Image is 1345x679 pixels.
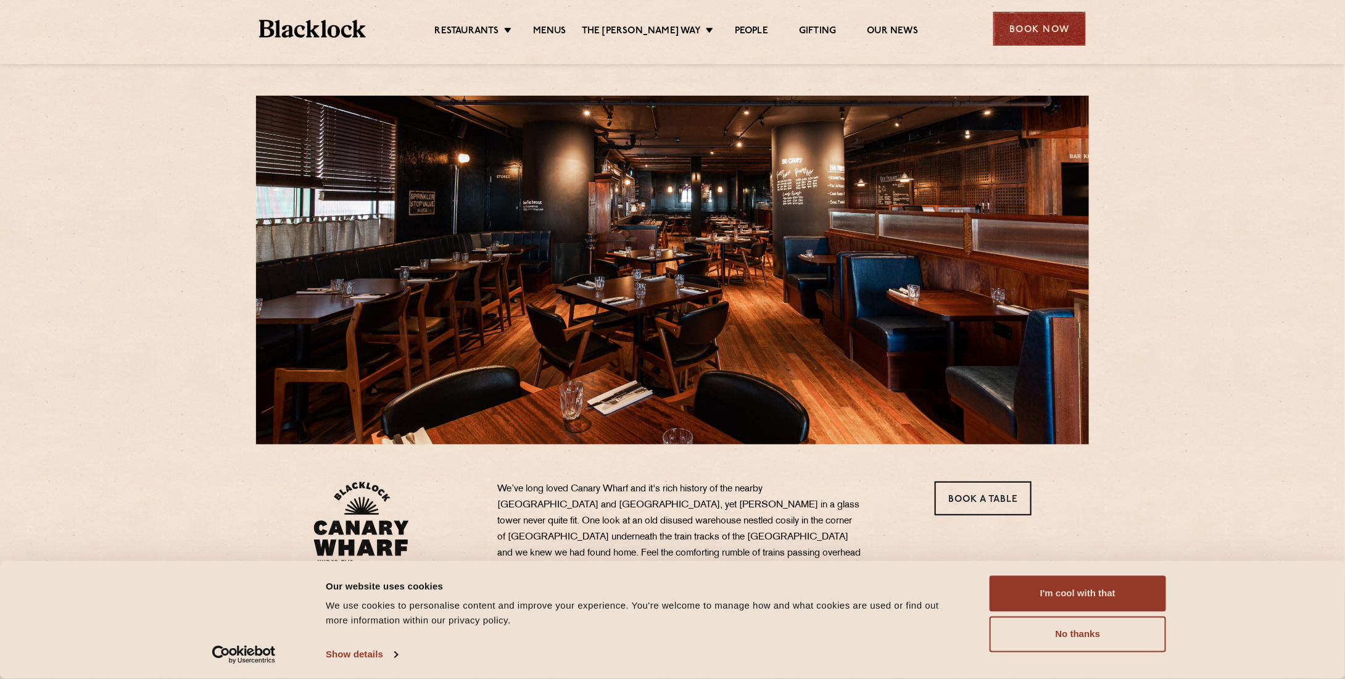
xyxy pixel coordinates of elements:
[326,579,962,594] div: Our website uses cookies
[990,576,1166,612] button: I'm cool with that
[435,25,499,39] a: Restaurants
[497,481,861,609] p: We’ve long loved Canary Wharf and it's rich history of the nearby [GEOGRAPHIC_DATA] and [GEOGRAPH...
[735,25,768,39] a: People
[326,646,397,664] a: Show details
[582,25,701,39] a: The [PERSON_NAME] Way
[326,599,962,628] div: We use cookies to personalise content and improve your experience. You're welcome to manage how a...
[313,481,409,574] img: BL_CW_Logo_Website.svg
[990,617,1166,652] button: No thanks
[190,646,298,664] a: Usercentrics Cookiebot - opens in a new window
[935,481,1032,515] a: Book a Table
[993,12,1086,46] div: Book Now
[867,25,919,39] a: Our News
[799,25,836,39] a: Gifting
[259,20,366,38] img: BL_Textured_Logo-footer-cropped.svg
[533,25,566,39] a: Menus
